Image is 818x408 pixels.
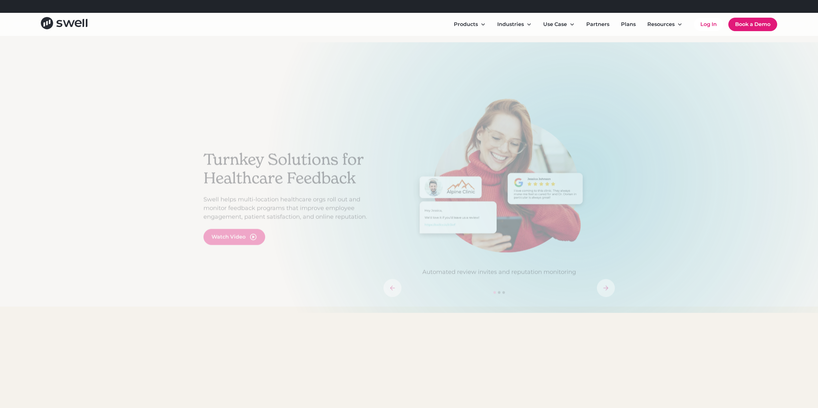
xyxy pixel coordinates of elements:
div: Use Case [538,18,580,31]
div: 1 of 3 [383,98,615,276]
div: Show slide 1 of 3 [493,291,496,294]
a: home [41,17,87,31]
div: Use Case [543,21,567,28]
h2: Turnkey Solutions for Healthcare Feedback [203,151,377,187]
div: Watch Video [211,233,246,241]
div: Industries [497,21,524,28]
p: Swell helps multi-location healthcare orgs roll out and monitor feedback programs that improve em... [203,195,377,221]
div: Show slide 2 of 3 [498,291,500,294]
div: Industries [492,18,537,31]
div: Resources [647,21,675,28]
div: next slide [597,279,615,297]
div: Resources [642,18,688,31]
div: Products [454,21,478,28]
div: Show slide 3 of 3 [502,291,505,294]
div: previous slide [383,279,401,297]
a: Plans [616,18,641,31]
a: Partners [581,18,615,31]
a: Log In [694,18,723,31]
a: Book a Demo [728,18,777,31]
a: open lightbox [203,229,265,245]
div: Products [449,18,491,31]
p: Automated review invites and reputation monitoring [383,268,615,276]
div: carousel [383,98,615,297]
